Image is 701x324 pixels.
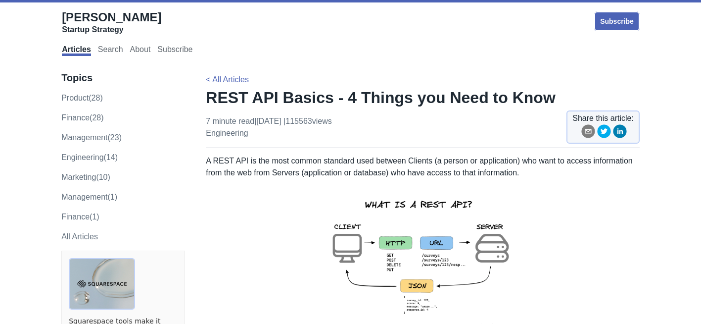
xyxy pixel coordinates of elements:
a: [PERSON_NAME]Startup Strategy [62,10,161,35]
a: All Articles [61,232,98,241]
a: Search [98,45,123,56]
a: finance(28) [61,113,103,122]
a: Finance(1) [61,213,99,221]
button: email [581,124,595,142]
span: [PERSON_NAME] [62,10,161,24]
a: Management(1) [61,193,117,201]
a: < All Articles [206,75,249,84]
a: About [130,45,151,56]
span: | 115563 views [283,117,332,125]
img: ads via Carbon [69,258,135,310]
a: Subscribe [594,11,640,31]
button: twitter [597,124,611,142]
button: linkedin [613,124,627,142]
a: engineering [206,129,248,137]
div: Startup Strategy [62,25,161,35]
a: management(23) [61,133,122,142]
h3: Topics [61,72,185,84]
a: marketing(10) [61,173,110,181]
a: Subscribe [157,45,192,56]
span: Share this article: [572,112,634,124]
a: Articles [62,45,91,56]
p: A REST API is the most common standard used between Clients (a person or application) who want to... [206,155,640,179]
a: engineering(14) [61,153,118,162]
p: 7 minute read | [DATE] [206,115,331,139]
a: product(28) [61,94,103,102]
h1: REST API Basics - 4 Things you Need to Know [206,88,640,108]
